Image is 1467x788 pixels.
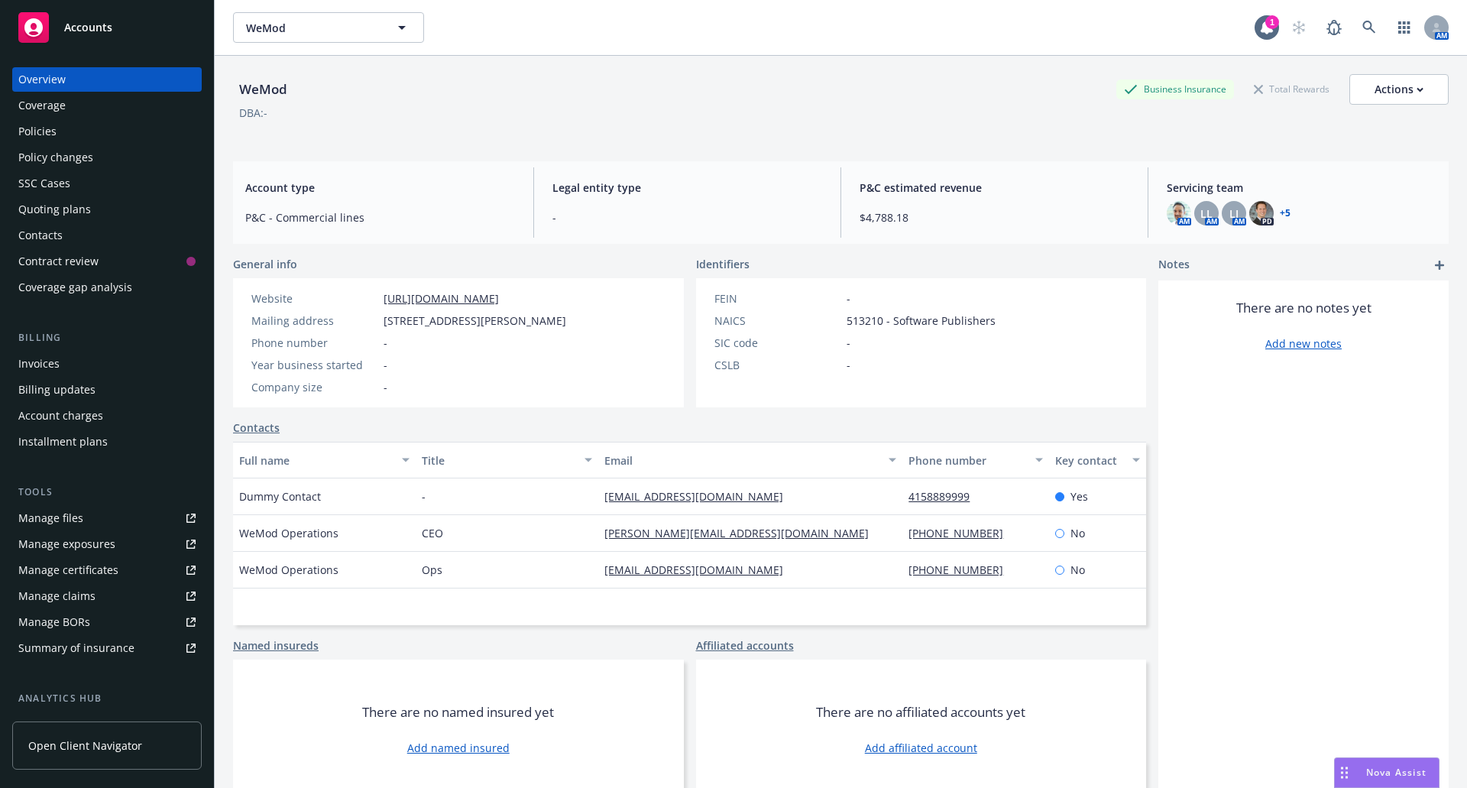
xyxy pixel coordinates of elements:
[908,452,1025,469] div: Phone number
[604,526,881,540] a: [PERSON_NAME][EMAIL_ADDRESS][DOMAIN_NAME]
[384,291,499,306] a: [URL][DOMAIN_NAME]
[860,209,1129,225] span: $4,788.18
[696,637,794,653] a: Affiliated accounts
[12,691,202,706] div: Analytics hub
[12,145,202,170] a: Policy changes
[12,610,202,634] a: Manage BORs
[251,290,377,306] div: Website
[12,67,202,92] a: Overview
[407,740,510,756] a: Add named insured
[422,562,442,578] span: Ops
[1349,74,1449,105] button: Actions
[64,21,112,34] span: Accounts
[245,180,515,196] span: Account type
[12,378,202,402] a: Billing updates
[1236,299,1371,317] span: There are no notes yet
[714,335,840,351] div: SIC code
[1265,336,1342,352] a: Add new notes
[1055,452,1123,469] div: Key contact
[18,275,132,300] div: Coverage gap analysis
[1116,79,1234,99] div: Business Insurance
[1167,201,1191,225] img: photo
[18,223,63,248] div: Contacts
[18,532,115,556] div: Manage exposures
[604,563,795,577] a: [EMAIL_ADDRESS][DOMAIN_NAME]
[604,489,795,504] a: [EMAIL_ADDRESS][DOMAIN_NAME]
[233,442,416,478] button: Full name
[1375,75,1423,104] div: Actions
[12,223,202,248] a: Contacts
[12,119,202,144] a: Policies
[239,452,393,469] div: Full name
[865,740,977,756] a: Add affiliated account
[245,209,515,225] span: P&C - Commercial lines
[18,506,83,530] div: Manage files
[604,452,879,469] div: Email
[12,506,202,530] a: Manage files
[384,313,566,329] span: [STREET_ADDRESS][PERSON_NAME]
[12,352,202,376] a: Invoices
[908,563,1015,577] a: [PHONE_NUMBER]
[239,525,338,541] span: WeMod Operations
[552,180,822,196] span: Legal entity type
[696,256,750,272] span: Identifiers
[416,442,598,478] button: Title
[1167,180,1436,196] span: Servicing team
[1280,209,1291,218] a: +5
[251,357,377,373] div: Year business started
[12,430,202,454] a: Installment plans
[1319,12,1349,43] a: Report a Bug
[18,352,60,376] div: Invoices
[1229,206,1239,222] span: LI
[12,636,202,660] a: Summary of insurance
[239,105,267,121] div: DBA: -
[12,558,202,582] a: Manage certificates
[902,442,1048,478] button: Phone number
[18,610,90,634] div: Manage BORs
[908,489,982,504] a: 4158889999
[422,525,443,541] span: CEO
[12,404,202,428] a: Account charges
[1246,79,1337,99] div: Total Rewards
[12,485,202,500] div: Tools
[1158,256,1190,274] span: Notes
[552,209,822,225] span: -
[12,6,202,49] a: Accounts
[233,637,319,653] a: Named insureds
[422,488,426,504] span: -
[714,290,840,306] div: FEIN
[251,379,377,395] div: Company size
[1389,12,1420,43] a: Switch app
[18,197,91,222] div: Quoting plans
[847,335,850,351] span: -
[1284,12,1314,43] a: Start snowing
[239,562,338,578] span: WeMod Operations
[1249,201,1274,225] img: photo
[28,738,142,754] span: Open Client Navigator
[233,256,297,272] span: General info
[12,330,202,345] div: Billing
[18,249,99,274] div: Contract review
[714,313,840,329] div: NAICS
[233,12,424,43] button: WeMod
[1049,442,1146,478] button: Key contact
[18,584,96,608] div: Manage claims
[233,79,293,99] div: WeMod
[908,526,1015,540] a: [PHONE_NUMBER]
[384,335,387,351] span: -
[18,93,66,118] div: Coverage
[18,558,118,582] div: Manage certificates
[18,119,57,144] div: Policies
[12,93,202,118] a: Coverage
[18,378,96,402] div: Billing updates
[18,145,93,170] div: Policy changes
[384,357,387,373] span: -
[847,290,850,306] span: -
[1354,12,1384,43] a: Search
[18,430,108,454] div: Installment plans
[18,404,103,428] div: Account charges
[1070,488,1088,504] span: Yes
[246,20,378,36] span: WeMod
[816,703,1025,722] span: There are no affiliated accounts yet
[18,67,66,92] div: Overview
